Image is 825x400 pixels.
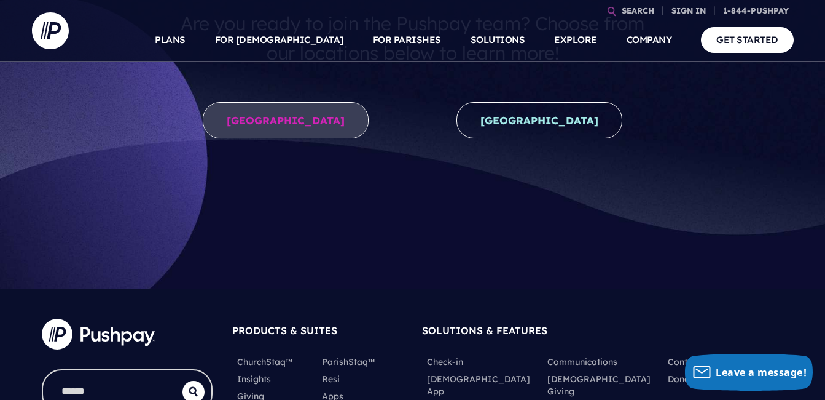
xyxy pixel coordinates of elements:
a: Resi [322,373,340,385]
a: PLANS [155,18,186,62]
a: FOR PARISHES [373,18,441,62]
a: COMPANY [627,18,672,62]
a: EXPLORE [554,18,597,62]
a: GET STARTED [701,27,794,52]
a: SOLUTIONS [471,18,525,62]
a: [GEOGRAPHIC_DATA] [203,102,369,138]
a: FOR [DEMOGRAPHIC_DATA] [215,18,343,62]
a: [DEMOGRAPHIC_DATA] Giving [547,373,658,398]
a: ChurchStaq™ [237,356,292,368]
h6: PRODUCTS & SUITES [232,319,403,348]
a: Insights [237,373,271,385]
span: Leave a message! [716,366,807,379]
a: Donor Management [668,373,751,385]
a: [GEOGRAPHIC_DATA] [456,102,622,138]
a: ParishStaq™ [322,356,375,368]
button: Leave a message! [685,354,813,391]
a: [DEMOGRAPHIC_DATA] App [427,373,538,398]
a: Check-in [427,356,463,368]
a: Communications [547,356,617,368]
h6: SOLUTIONS & FEATURES [422,319,783,348]
a: Content and Media [668,356,747,368]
